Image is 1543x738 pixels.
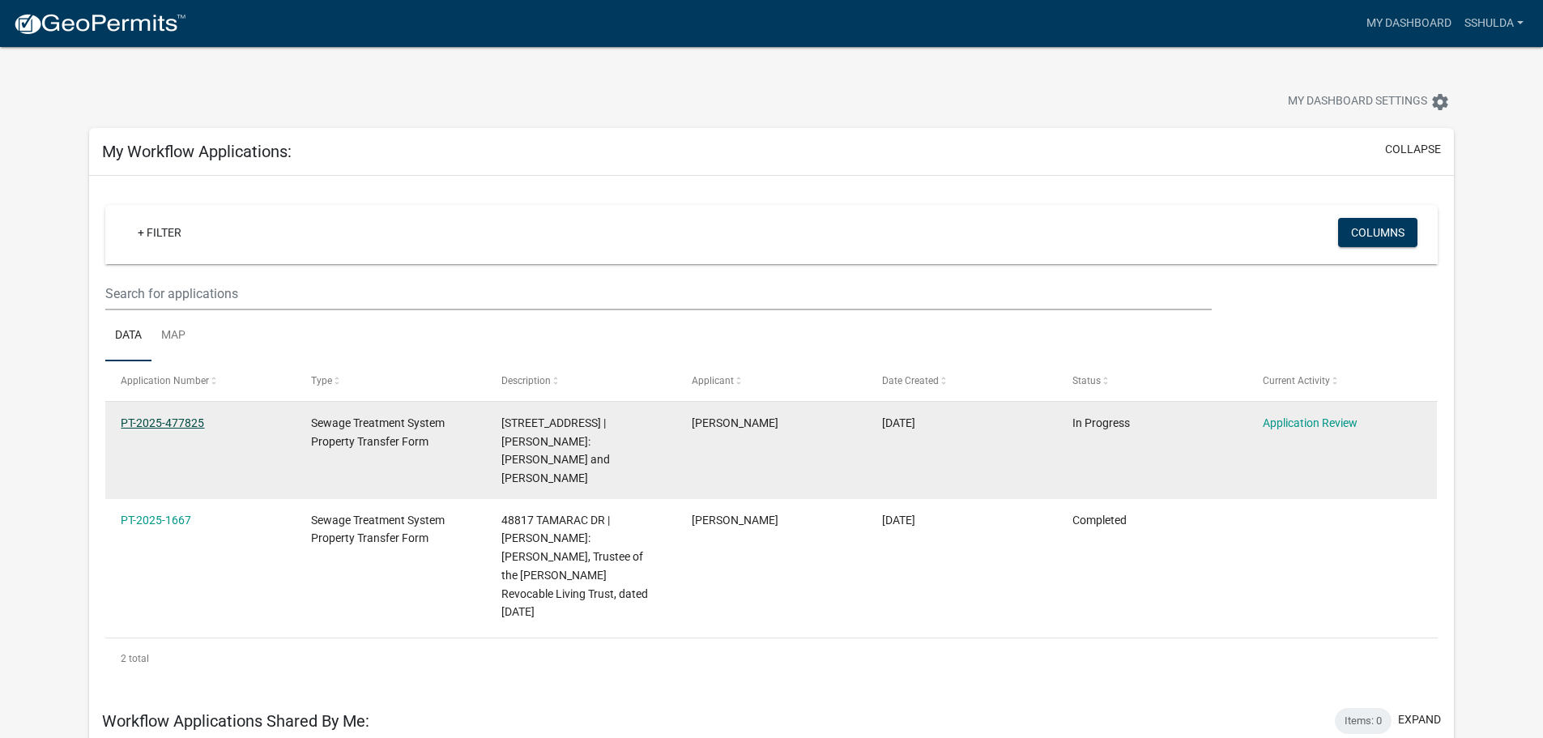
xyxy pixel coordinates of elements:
a: Sshulda [1458,8,1530,39]
span: Type [311,375,332,386]
i: settings [1430,92,1450,112]
a: My Dashboard [1360,8,1458,39]
span: Samantha Shulda [692,416,778,429]
span: Description [501,375,551,386]
a: Application Review [1263,416,1358,429]
div: 2 total [105,638,1438,679]
datatable-header-cell: Date Created [867,361,1057,400]
input: Search for applications [105,277,1211,310]
span: Application Number [121,375,209,386]
span: Current Activity [1263,375,1330,386]
datatable-header-cell: Description [486,361,676,400]
span: My Dashboard Settings [1288,92,1427,112]
span: 33854 WILDWOOD DR | Buyer: Susan Brenneman and Michael Dale [501,416,610,484]
span: Status [1072,375,1101,386]
span: In Progress [1072,416,1130,429]
datatable-header-cell: Applicant [676,361,867,400]
h5: My Workflow Applications: [102,142,292,161]
div: Items: 0 [1335,708,1392,734]
span: Completed [1072,514,1127,527]
datatable-header-cell: Current Activity [1247,361,1437,400]
button: expand [1398,711,1441,728]
span: Sewage Treatment System Property Transfer Form [311,514,445,545]
span: Samantha Shulda [692,514,778,527]
datatable-header-cell: Status [1056,361,1247,400]
datatable-header-cell: Type [296,361,486,400]
span: Applicant [692,375,734,386]
a: Data [105,310,151,362]
h5: Workflow Applications Shared By Me: [102,711,369,731]
span: Sewage Treatment System Property Transfer Form [311,416,445,448]
button: collapse [1385,141,1441,158]
div: collapse [89,176,1454,695]
a: PT-2025-1667 [121,514,191,527]
button: Columns [1338,218,1417,247]
a: + Filter [125,218,194,247]
span: 09/12/2025 [882,416,915,429]
a: Map [151,310,195,362]
a: PT-2025-477825 [121,416,204,429]
span: 48817 TAMARAC DR | Buyer: Kelly Mullaney, Trustee of the Kelly Mullaney Revocable Living Trust, d... [501,514,648,619]
span: Date Created [882,375,939,386]
datatable-header-cell: Application Number [105,361,296,400]
span: 07/11/2025 [882,514,915,527]
button: My Dashboard Settingssettings [1275,86,1463,117]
